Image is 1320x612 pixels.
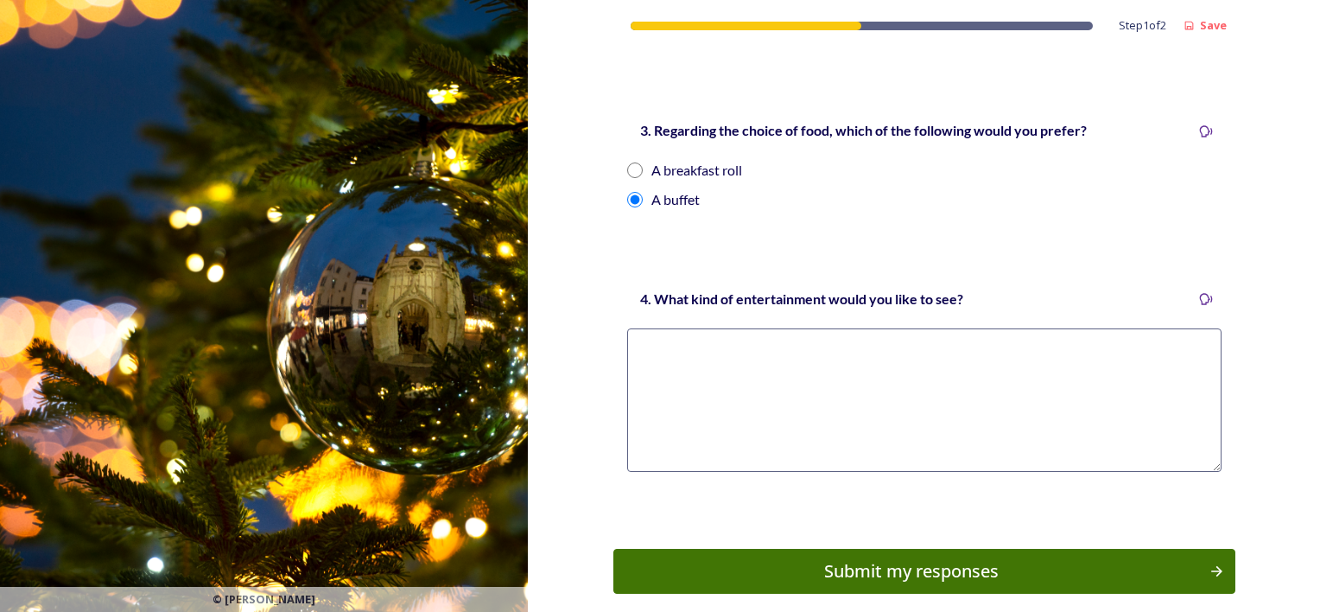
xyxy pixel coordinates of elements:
[1119,17,1166,34] span: Step 1 of 2
[640,122,1087,138] strong: 3. Regarding the choice of food, which of the following would you prefer?
[640,290,963,307] strong: 4. What kind of entertainment would you like to see?
[1200,17,1227,33] strong: Save
[613,549,1235,594] button: Continue
[651,189,700,210] div: A buffet
[651,160,742,181] div: A breakfast roll
[623,558,1201,584] div: Submit my responses
[213,591,315,608] span: © [PERSON_NAME]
